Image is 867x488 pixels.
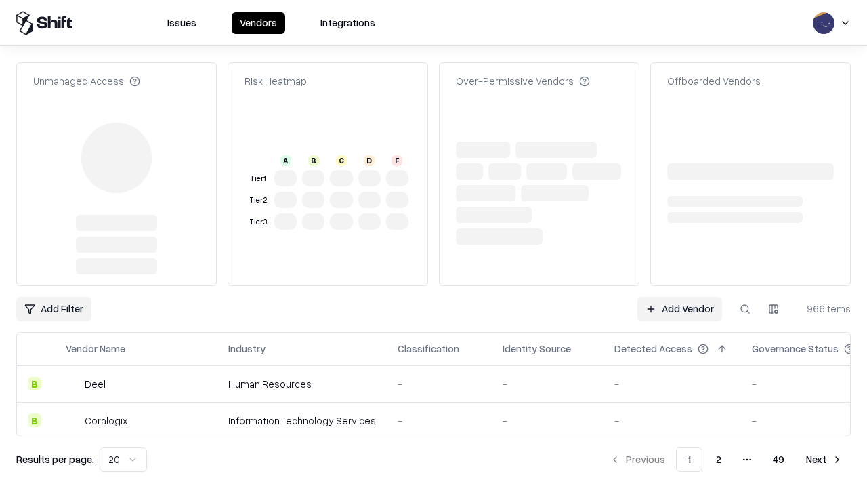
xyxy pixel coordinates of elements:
div: Risk Heatmap [245,74,307,88]
div: 966 items [797,302,851,316]
div: Tier 3 [247,216,269,228]
img: Deel [66,377,79,390]
div: F [392,155,402,166]
div: Vendor Name [66,342,125,356]
p: Results per page: [16,452,94,466]
div: Tier 1 [247,173,269,184]
div: Classification [398,342,459,356]
div: - [398,413,481,428]
button: 1 [676,447,702,472]
button: Integrations [312,12,383,34]
button: Issues [159,12,205,34]
button: Next [798,447,851,472]
div: A [280,155,291,166]
div: Deel [85,377,106,391]
div: Tier 2 [247,195,269,206]
button: 2 [705,447,732,472]
div: - [503,377,593,391]
div: D [364,155,375,166]
div: Coralogix [85,413,127,428]
div: Information Technology Services [228,413,376,428]
div: B [28,377,41,390]
div: Detected Access [614,342,692,356]
div: Human Resources [228,377,376,391]
div: Unmanaged Access [33,74,140,88]
div: B [308,155,319,166]
div: Offboarded Vendors [667,74,761,88]
div: Over-Permissive Vendors [456,74,590,88]
div: - [614,413,730,428]
div: - [614,377,730,391]
div: B [28,413,41,427]
button: 49 [762,447,795,472]
div: - [503,413,593,428]
button: Add Filter [16,297,91,321]
a: Add Vendor [637,297,722,321]
nav: pagination [601,447,851,472]
div: Governance Status [752,342,839,356]
div: - [398,377,481,391]
img: Coralogix [66,413,79,427]
div: C [336,155,347,166]
button: Vendors [232,12,285,34]
div: Identity Source [503,342,571,356]
div: Industry [228,342,266,356]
